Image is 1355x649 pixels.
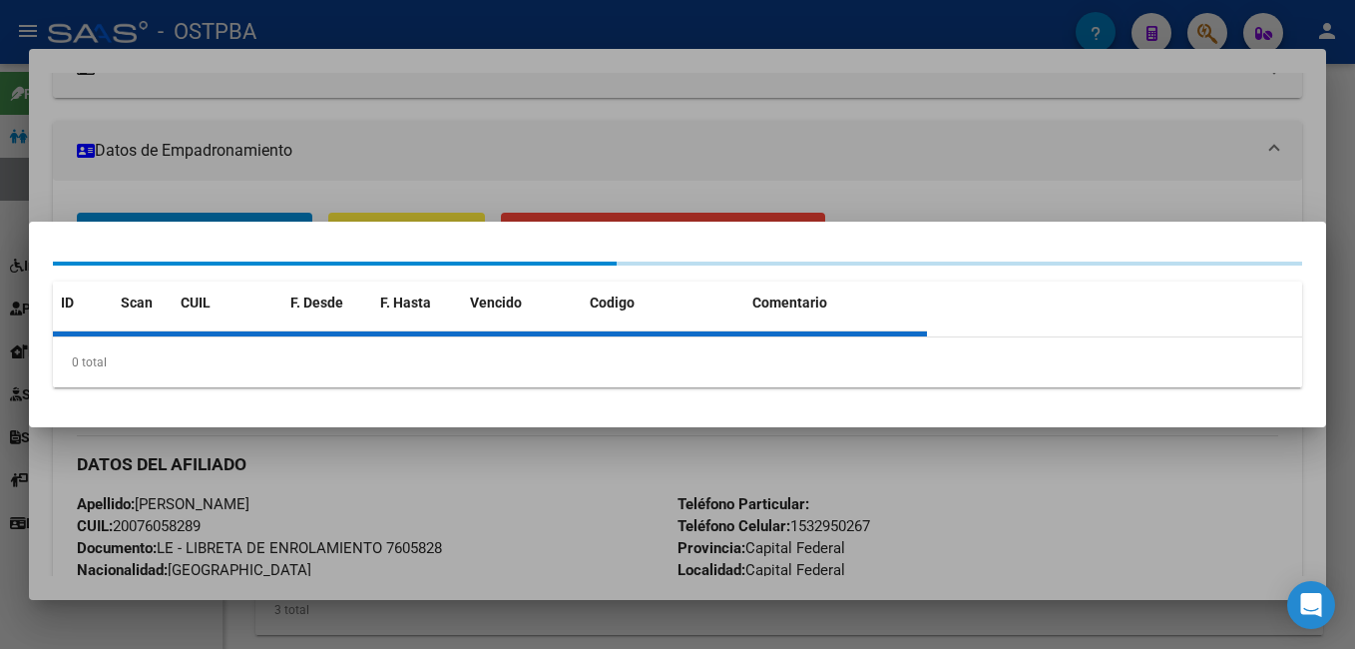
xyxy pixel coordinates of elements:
datatable-header-cell: F. Desde [282,282,372,324]
span: F. Hasta [380,295,431,311]
datatable-header-cell: Scan [113,282,173,324]
datatable-header-cell: ID [53,282,113,324]
span: F. Desde [290,295,343,311]
datatable-header-cell: Codigo [582,282,744,324]
span: ID [61,295,74,311]
span: Comentario [752,295,827,311]
span: Scan [121,295,153,311]
div: 0 total [53,337,1302,387]
datatable-header-cell: Comentario [744,282,927,324]
datatable-header-cell: Vencido [462,282,582,324]
span: Codigo [590,295,635,311]
datatable-header-cell: F. Hasta [372,282,462,324]
span: Vencido [470,295,522,311]
datatable-header-cell: CUIL [173,282,282,324]
span: CUIL [181,295,211,311]
div: Open Intercom Messenger [1287,581,1335,629]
